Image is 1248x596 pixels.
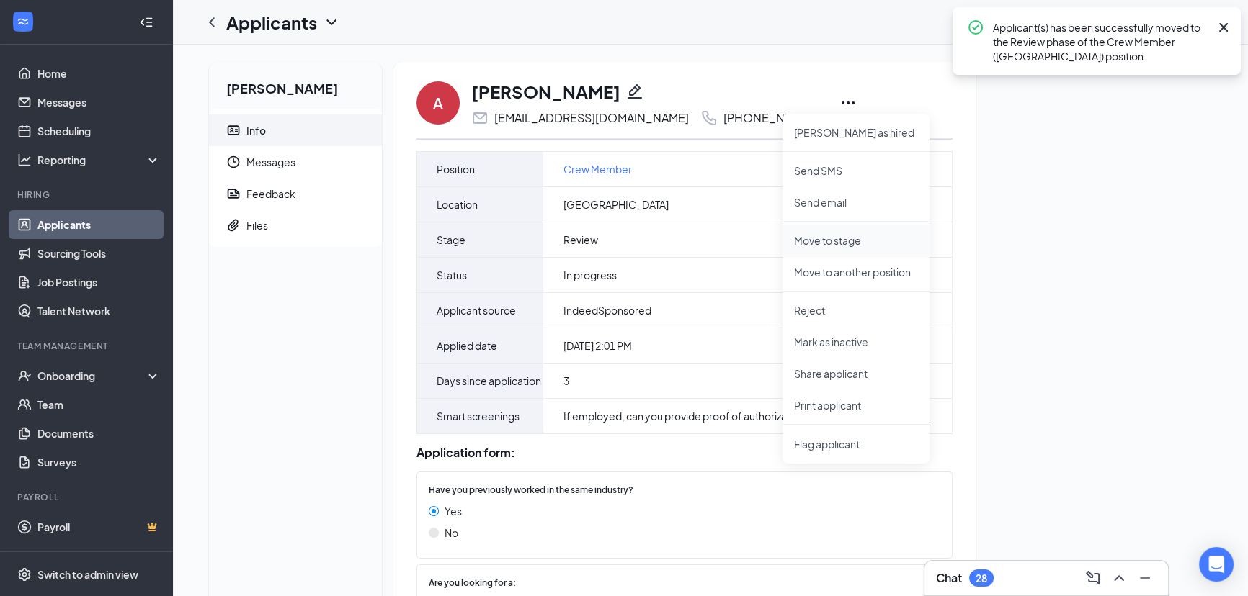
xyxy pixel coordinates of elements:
[429,484,633,497] span: Have you previously worked in the same industry?
[37,513,161,541] a: PayrollCrown
[437,302,516,319] span: Applicant source
[794,265,918,279] p: Move to another position
[794,366,918,381] p: Share applicant
[437,407,520,425] span: Smart screenings
[37,390,161,419] a: Team
[226,10,317,35] h1: Applicants
[37,153,161,167] div: Reporting
[246,146,370,178] span: Messages
[563,374,569,388] span: 3
[37,419,161,448] a: Documents
[246,186,295,201] div: Feedback
[1107,566,1131,590] button: ChevronUp
[323,14,340,31] svg: ChevronDown
[203,14,220,31] svg: ChevronLeft
[226,123,241,137] svg: ContactCard
[437,196,478,213] span: Location
[1215,19,1232,36] svg: Cross
[563,409,914,423] div: If employed, can you provide proof of authorization to work in the U.S.? :
[1084,569,1102,587] svg: ComposeMessage
[967,19,984,36] svg: CheckmarkCircle
[209,209,382,241] a: PaperclipFiles
[37,239,161,268] a: Sourcing Tools
[993,19,1209,63] div: Applicant(s) has been successfully moved to the Review phase of the Crew Member ([GEOGRAPHIC_DATA...
[209,178,382,209] a: ReportFeedback
[437,372,541,389] span: Days since application
[209,62,382,109] h2: [PERSON_NAME]
[445,503,462,519] span: Yes
[563,338,632,353] span: [DATE] 2:01 PM
[226,218,241,232] svg: Paperclip
[1133,566,1156,590] button: Minimize
[209,146,382,178] a: ClockMessages
[700,109,718,127] svg: Phone
[437,337,497,354] span: Applied date
[433,93,443,113] div: A
[416,446,953,460] div: Application form:
[37,88,161,117] a: Messages
[794,335,918,349] p: Mark as inactive
[17,189,158,201] div: Hiring
[17,369,32,383] svg: UserCheck
[563,268,617,282] span: In progress
[37,297,161,325] a: Talent Network
[17,340,158,352] div: Team Management
[794,195,918,209] p: Send email
[626,83,643,100] svg: Pencil
[839,94,857,112] svg: Ellipses
[17,153,32,167] svg: Analysis
[794,398,918,412] p: Print applicant
[794,303,918,317] p: Reject
[471,79,620,104] h1: [PERSON_NAME]
[1199,547,1234,582] div: Open Intercom Messenger
[17,491,158,503] div: Payroll
[37,369,148,383] div: Onboarding
[936,570,962,586] h3: Chat
[37,567,138,582] div: Switch to admin view
[437,161,475,178] span: Position
[1082,566,1105,590] button: ComposeMessage
[16,14,30,29] svg: WorkstreamLogo
[139,15,153,30] svg: Collapse
[471,109,489,127] svg: Email
[37,210,161,239] a: Applicants
[494,111,689,125] div: [EMAIL_ADDRESS][DOMAIN_NAME]
[723,111,828,125] div: [PHONE_NUMBER]
[37,448,161,477] a: Surveys
[794,436,918,452] span: Flag applicant
[226,186,241,201] svg: Report
[563,161,632,177] a: Crew Member
[429,577,516,590] span: Are you looking for a:
[563,232,598,247] span: Review
[246,218,268,232] div: Files
[17,567,32,582] svg: Settings
[794,163,918,178] p: Send SMS
[209,114,382,146] a: ContactCardInfo
[1110,569,1128,587] svg: ChevronUp
[976,572,987,584] div: 28
[437,266,467,284] span: Status
[437,231,465,248] span: Stage
[794,233,918,248] p: Move to stage
[445,525,458,541] span: No
[1136,569,1154,587] svg: Minimize
[37,117,161,145] a: Scheduling
[794,125,918,140] p: [PERSON_NAME] as hired
[563,197,669,212] span: [GEOGRAPHIC_DATA]
[563,303,651,317] span: IndeedSponsored
[37,268,161,297] a: Job Postings
[37,59,161,88] a: Home
[226,155,241,169] svg: Clock
[246,123,266,137] div: Info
